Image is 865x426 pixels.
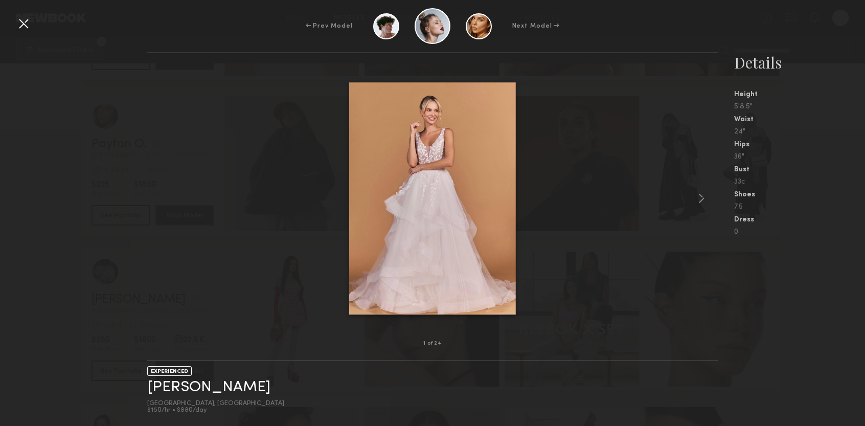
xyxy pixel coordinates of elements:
div: 0 [734,229,865,236]
div: Dress [734,216,865,223]
div: 33c [734,178,865,186]
div: 36" [734,153,865,161]
div: 1 of 24 [423,341,442,346]
div: Next Model → [512,21,560,31]
div: Hips [734,141,865,148]
div: EXPERIENCED [147,366,192,376]
div: [GEOGRAPHIC_DATA], [GEOGRAPHIC_DATA] [147,400,284,407]
div: $150/hr • $880/day [147,407,284,414]
div: Shoes [734,191,865,198]
div: Details [734,52,865,73]
div: Height [734,91,865,98]
div: ← Prev Model [306,21,353,31]
div: 7.5 [734,204,865,211]
div: 24" [734,128,865,136]
div: Waist [734,116,865,123]
div: 5'8.5" [734,103,865,110]
a: [PERSON_NAME] [147,379,270,395]
div: Bust [734,166,865,173]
